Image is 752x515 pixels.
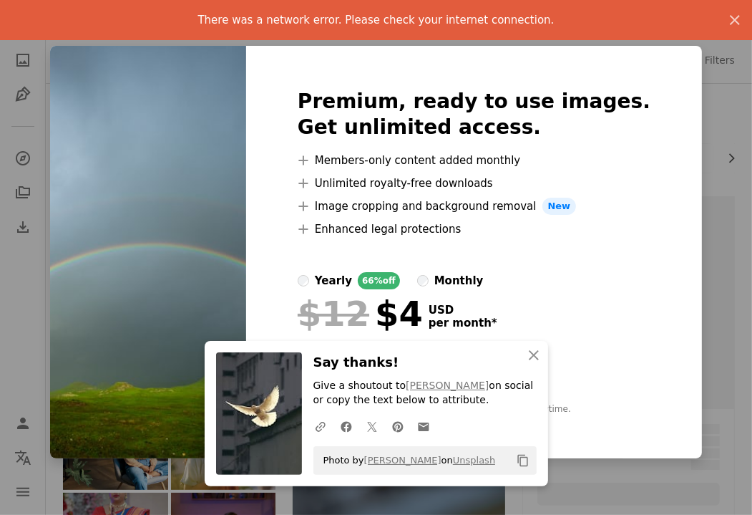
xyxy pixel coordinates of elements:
a: Share over email [411,412,436,441]
h2: Premium, ready to use images. Get unlimited access. [298,89,650,140]
a: Share on Twitter [359,412,385,441]
div: yearly [315,272,352,289]
a: [PERSON_NAME] [364,455,441,466]
button: Copy to clipboard [511,448,535,473]
input: monthly [417,275,429,287]
input: yearly66%off [298,275,309,287]
li: Enhanced legal protections [298,221,650,238]
a: Share on Pinterest [385,412,411,441]
div: monthly [434,272,484,289]
a: Share on Facebook [333,412,359,441]
img: premium_photo-1675827055668-2dae1b8ac181 [50,46,246,458]
h3: Say thanks! [313,352,537,373]
span: USD [429,304,497,317]
li: Image cropping and background removal [298,198,650,215]
li: Members-only content added monthly [298,152,650,169]
p: There was a network error. Please check your internet connection. [197,11,554,29]
div: $4 [298,295,423,332]
span: New [542,198,577,215]
div: 66% off [358,272,400,289]
span: per month * [429,317,497,329]
a: [PERSON_NAME] [406,380,489,391]
p: Give a shoutout to on social or copy the text below to attribute. [313,379,537,408]
span: $12 [298,295,369,332]
li: Unlimited royalty-free downloads [298,175,650,192]
a: Unsplash [453,455,495,466]
span: Photo by on [316,449,496,472]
